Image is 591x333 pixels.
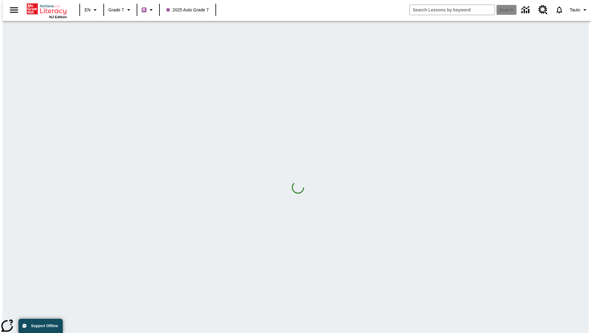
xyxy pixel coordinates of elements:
input: search field [410,5,495,15]
button: Boost Class color is purple. Change class color [139,4,157,15]
button: Profile/Settings [567,4,591,15]
button: Grade: Grade 7, Select a grade [106,4,135,15]
a: Notifications [551,2,567,18]
span: 2025 Auto Grade 7 [167,7,209,13]
span: NJ Edition [49,15,67,19]
a: Resource Center, Will open in new tab [535,2,551,18]
span: Support Offline [31,324,58,328]
button: Open side menu [5,1,23,19]
div: Home [27,2,67,19]
span: B [143,6,146,14]
button: Language: EN, Select a language [82,4,102,15]
a: Data Center [518,2,535,18]
span: Grade 7 [108,7,124,13]
span: Tauto [570,7,580,13]
span: EN [85,7,90,13]
button: Support Offline [18,319,63,333]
